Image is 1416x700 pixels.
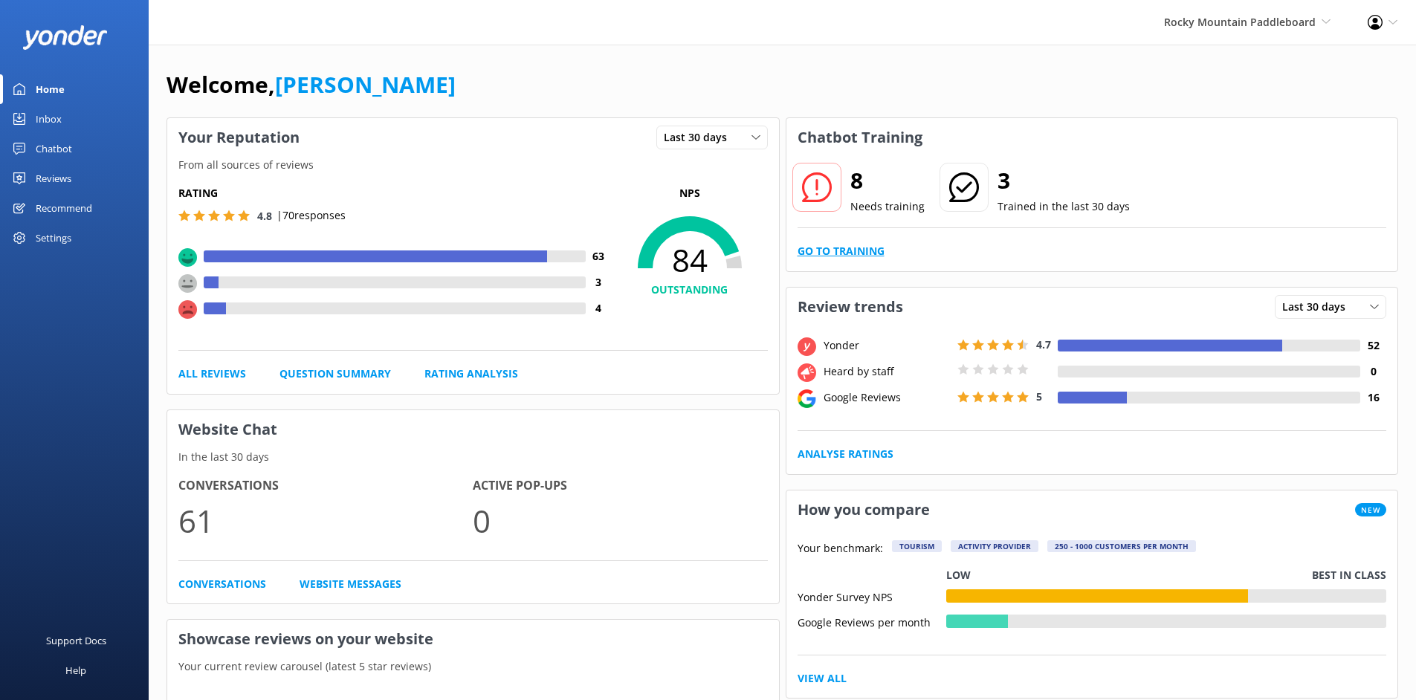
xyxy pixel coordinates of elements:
p: Your current review carousel (latest 5 star reviews) [167,658,779,675]
img: yonder-white-logo.png [22,25,108,50]
h4: 3 [586,274,612,291]
h4: OUTSTANDING [612,282,768,298]
p: Trained in the last 30 days [998,198,1130,215]
div: Tourism [892,540,942,552]
h4: Conversations [178,476,473,496]
h3: How you compare [786,490,941,529]
div: Help [65,655,86,685]
h3: Your Reputation [167,118,311,157]
h4: 63 [586,248,612,265]
p: Low [946,567,971,583]
p: In the last 30 days [167,449,779,465]
h5: Rating [178,185,612,201]
a: Analyse Ratings [798,446,893,462]
span: 84 [612,242,768,279]
a: Website Messages [300,576,401,592]
div: Activity Provider [951,540,1038,552]
span: Last 30 days [1282,299,1354,315]
h4: 4 [586,300,612,317]
span: 4.7 [1036,337,1051,351]
p: From all sources of reviews [167,157,779,173]
span: Rocky Mountain Paddleboard [1164,15,1316,29]
div: Support Docs [46,626,106,655]
div: Google Reviews per month [798,615,946,628]
div: Yonder [820,337,954,354]
a: Question Summary [279,366,391,382]
h1: Welcome, [167,67,456,103]
p: Needs training [850,198,925,215]
span: New [1355,503,1386,516]
h3: Chatbot Training [786,118,934,157]
h3: Review trends [786,288,914,326]
h2: 3 [998,163,1130,198]
div: Yonder Survey NPS [798,589,946,603]
p: Your benchmark: [798,540,883,558]
p: Best in class [1312,567,1386,583]
a: View All [798,670,847,687]
div: Settings [36,223,71,253]
h4: Active Pop-ups [473,476,767,496]
div: Chatbot [36,134,72,163]
div: Google Reviews [820,389,954,406]
a: Go to Training [798,243,885,259]
h3: Website Chat [167,410,779,449]
h2: 8 [850,163,925,198]
p: | 70 responses [277,207,346,224]
a: All Reviews [178,366,246,382]
div: Home [36,74,65,104]
p: 61 [178,496,473,545]
div: Heard by staff [820,363,954,380]
p: NPS [612,185,768,201]
h4: 16 [1360,389,1386,406]
span: 5 [1036,389,1042,404]
div: Inbox [36,104,62,134]
span: Last 30 days [664,129,736,146]
div: 250 - 1000 customers per month [1047,540,1196,552]
a: Conversations [178,576,266,592]
div: Recommend [36,193,92,223]
span: 4.8 [257,209,272,223]
h3: Showcase reviews on your website [167,620,779,658]
div: Reviews [36,163,71,193]
a: [PERSON_NAME] [275,69,456,100]
a: Rating Analysis [424,366,518,382]
h4: 52 [1360,337,1386,354]
h4: 0 [1360,363,1386,380]
p: 0 [473,496,767,545]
